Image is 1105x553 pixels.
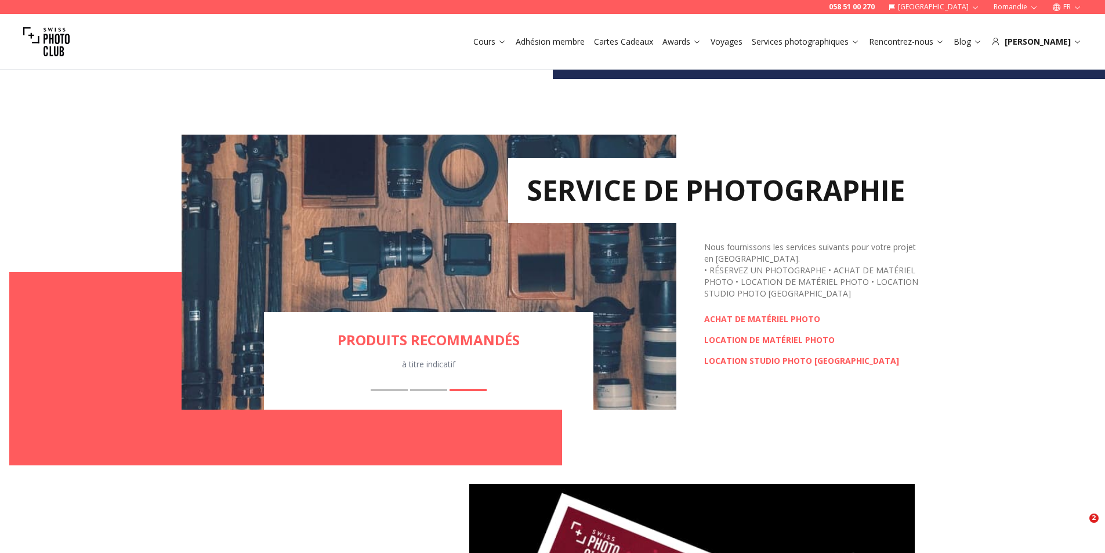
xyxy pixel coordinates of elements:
[23,19,70,65] img: Swiss photo club
[949,34,987,50] button: Blog
[704,241,924,265] p: Nous fournissons les services suivants pour votre projet en [GEOGRAPHIC_DATA].
[469,34,511,50] button: Cours
[589,34,658,50] button: Cartes Cadeaux
[182,135,676,410] img: PRODUITS RECOMMANDÉS
[954,36,982,48] a: Blog
[864,34,949,50] button: Rencontrez-nous
[1066,514,1093,541] iframe: Intercom live chat
[264,359,594,370] div: à titre indicatif
[704,265,924,299] p: • RÉSERVEZ UN PHOTOGRAPHE • ACHAT DE MATÉRIEL PHOTO • LOCATION DE MATÉRIEL PHOTO • LOCATION STUDI...
[873,440,1105,522] iframe: Intercom notifications message
[747,34,864,50] button: Services photographiques
[711,36,742,48] a: Voyages
[869,36,944,48] a: Rencontrez-nous
[511,34,589,50] button: Adhésion membre
[516,36,585,48] a: Adhésion membre
[752,36,860,48] a: Services photographiques
[829,2,875,12] a: 058 51 00 270
[473,36,506,48] a: Cours
[264,331,594,349] a: PRODUITS RECOMMANDÉS
[704,355,899,367] a: Location studio photo [GEOGRAPHIC_DATA]
[706,34,747,50] button: Voyages
[527,176,905,204] h2: SERVICE DE PHOTOGRAPHIE
[182,135,676,410] div: 3 / 3
[991,36,1082,48] div: [PERSON_NAME]
[704,334,899,346] a: LOCATION DE MATÉRIEL PHOTO
[662,36,701,48] a: Awards
[658,34,706,50] button: Awards
[704,313,899,325] a: ACHAT DE MATÉRIEL PHOTO
[594,36,653,48] a: Cartes Cadeaux
[1089,514,1099,523] span: 2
